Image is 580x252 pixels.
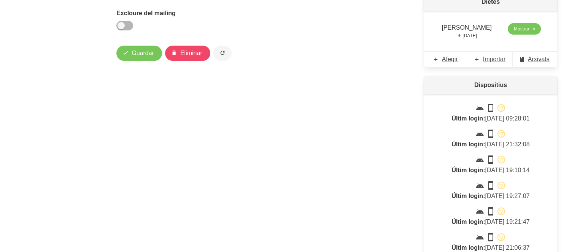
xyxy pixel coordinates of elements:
[424,76,557,94] p: Dispositius
[424,52,469,67] a: Afegir
[433,181,548,201] p: [DATE] 19:27:07
[451,141,485,147] strong: Últim login:
[451,167,485,173] strong: Últim login:
[451,219,485,225] strong: Últim login:
[433,103,548,123] p: [DATE] 09:28:01
[116,46,162,61] button: Guardar
[451,115,485,122] strong: Últim login:
[451,193,485,199] strong: Últim login:
[514,25,529,32] span: Mostrar
[132,49,154,58] span: Guardar
[508,23,541,35] a: Mostrar
[165,46,210,61] button: Eliminar
[116,9,208,18] label: Excloure del mailing
[468,52,513,67] a: Importar
[483,55,506,64] span: Importar
[528,55,550,64] span: Arxivats
[442,55,458,64] span: Afegir
[433,129,548,149] p: [DATE] 21:32:08
[451,244,485,251] strong: Últim login:
[433,207,548,227] p: [DATE] 19:21:47
[180,49,202,58] span: Eliminar
[438,32,496,39] p: [DATE]
[433,155,548,175] p: [DATE] 19:10:14
[513,52,557,67] a: Arxivats
[433,20,501,42] td: [PERSON_NAME]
